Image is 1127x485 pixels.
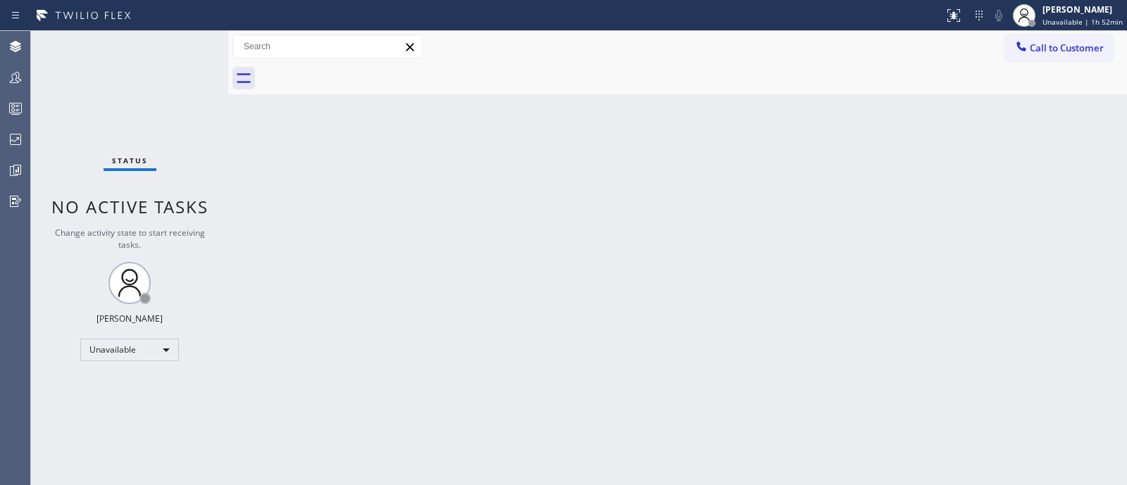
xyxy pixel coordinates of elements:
div: Unavailable [80,339,179,361]
button: Mute [989,6,1009,25]
span: No active tasks [51,195,208,218]
div: [PERSON_NAME] [96,313,163,325]
span: Change activity state to start receiving tasks. [55,227,205,251]
input: Search [233,35,422,58]
div: [PERSON_NAME] [1042,4,1123,15]
span: Status [112,156,148,165]
span: Call to Customer [1030,42,1104,54]
span: Unavailable | 1h 52min [1042,17,1123,27]
button: Call to Customer [1005,34,1113,61]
